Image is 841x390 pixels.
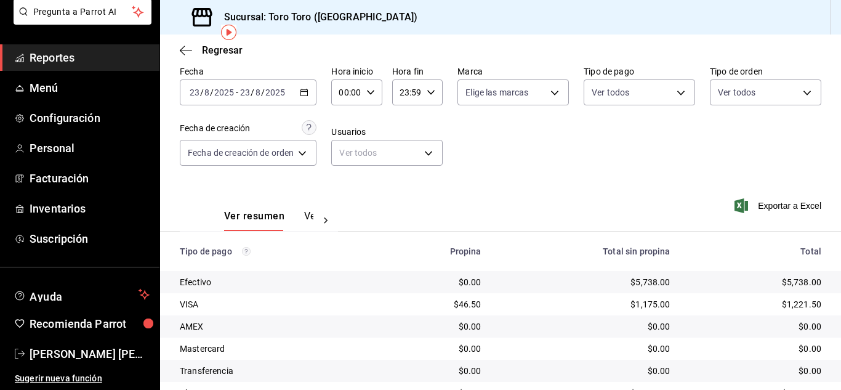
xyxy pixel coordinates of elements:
[224,210,313,231] div: navigation tabs
[30,346,150,362] span: [PERSON_NAME] [PERSON_NAME] [PERSON_NAME]
[387,365,481,377] div: $0.00
[239,87,251,97] input: --
[224,210,284,231] button: Ver resumen
[392,67,443,76] label: Hora fin
[304,210,350,231] button: Ver pagos
[331,67,382,76] label: Hora inicio
[261,87,265,97] span: /
[204,87,210,97] input: --
[30,140,150,156] span: Personal
[387,276,481,288] div: $0.00
[465,86,528,99] span: Elige las marcas
[180,67,316,76] label: Fecha
[387,343,481,355] div: $0.00
[30,170,150,187] span: Facturación
[387,298,481,311] div: $46.50
[189,87,200,97] input: --
[30,79,150,96] span: Menú
[737,198,821,213] button: Exportar a Excel
[15,372,150,385] span: Sugerir nueva función
[255,87,261,97] input: --
[584,67,695,76] label: Tipo de pago
[331,140,443,166] div: Ver todos
[501,320,670,333] div: $0.00
[180,246,368,256] div: Tipo de pago
[30,230,150,247] span: Suscripción
[501,246,670,256] div: Total sin propina
[180,276,368,288] div: Efectivo
[690,343,821,355] div: $0.00
[180,343,368,355] div: Mastercard
[501,365,670,377] div: $0.00
[210,87,214,97] span: /
[180,320,368,333] div: AMEX
[718,86,755,99] span: Ver todos
[30,315,150,332] span: Recomienda Parrot
[457,67,569,76] label: Marca
[387,320,481,333] div: $0.00
[501,298,670,311] div: $1,175.00
[30,287,134,302] span: Ayuda
[690,276,821,288] div: $5,738.00
[690,246,821,256] div: Total
[33,6,132,18] span: Pregunta a Parrot AI
[180,44,243,56] button: Regresar
[214,87,235,97] input: ----
[690,365,821,377] div: $0.00
[188,147,294,159] span: Fecha de creación de orden
[200,87,204,97] span: /
[9,14,151,27] a: Pregunta a Parrot AI
[214,10,417,25] h3: Sucursal: Toro Toro ([GEOGRAPHIC_DATA])
[592,86,629,99] span: Ver todos
[242,247,251,256] svg: Los pagos realizados con Pay y otras terminales son montos brutos.
[690,320,821,333] div: $0.00
[30,49,150,66] span: Reportes
[180,365,368,377] div: Transferencia
[501,343,670,355] div: $0.00
[501,276,670,288] div: $5,738.00
[387,246,481,256] div: Propina
[202,44,243,56] span: Regresar
[265,87,286,97] input: ----
[236,87,238,97] span: -
[180,122,250,135] div: Fecha de creación
[30,200,150,217] span: Inventarios
[331,128,443,136] label: Usuarios
[180,298,368,311] div: VISA
[30,110,150,126] span: Configuración
[251,87,254,97] span: /
[710,67,821,76] label: Tipo de orden
[690,298,821,311] div: $1,221.50
[221,25,236,40] img: Tooltip marker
